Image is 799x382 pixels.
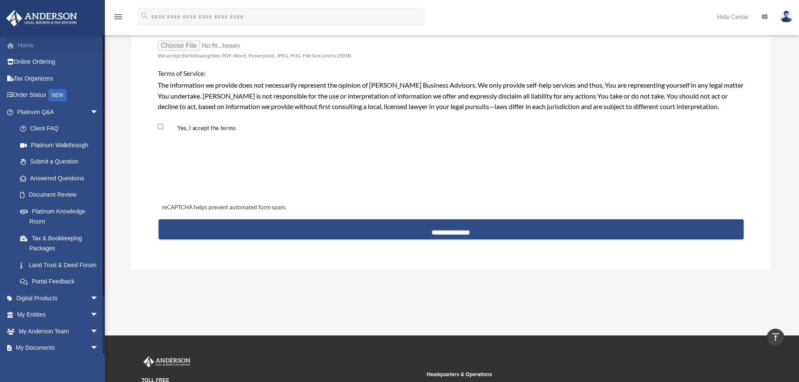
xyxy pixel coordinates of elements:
small: Headquarters & Operations [427,370,706,379]
a: Document Review [12,187,107,203]
span: arrow_drop_down [90,104,107,121]
a: Portal Feedback [12,273,111,290]
span: arrow_drop_down [90,340,107,357]
img: User Pic [780,10,793,23]
h4: Terms of Service: [158,69,744,78]
a: Digital Productsarrow_drop_down [6,290,111,307]
div: reCAPTCHA helps prevent automated form spam. [159,203,744,213]
a: Platinum Knowledge Room [12,203,111,230]
div: NEW [48,89,67,101]
a: My Documentsarrow_drop_down [6,340,111,356]
span: arrow_drop_down [90,290,107,307]
div: The information we provide does not necessarily represent the opinion of [PERSON_NAME] Business A... [158,80,744,112]
a: Home [6,37,111,54]
a: My Anderson Teamarrow_drop_down [6,323,111,340]
a: Answered Questions [12,170,111,187]
span: We accept the following files: PDF, Word, Powerpoint, JPEG, PNG. File Size Limit is 25MB. [158,52,352,59]
i: search [140,11,149,21]
a: Online Ordering [6,54,111,70]
span: arrow_drop_down [90,307,107,324]
a: vertical_align_top [767,329,784,346]
a: menu [113,15,123,22]
a: Tax Organizers [6,70,111,87]
img: Anderson Advisors Platinum Portal [4,10,80,26]
img: Anderson Advisors Platinum Portal [142,356,192,367]
a: Client FAQ [12,120,111,137]
a: Order StatusNEW [6,87,111,104]
a: My Entitiesarrow_drop_down [6,307,111,323]
i: vertical_align_top [770,332,781,342]
a: Platinum Q&Aarrow_drop_down [6,104,111,120]
a: Tax & Bookkeeping Packages [12,230,111,257]
label: Yes, I accept the terms [165,124,239,132]
a: Land Trust & Deed Forum [12,257,111,273]
span: arrow_drop_down [90,323,107,340]
iframe: reCAPTCHA [159,153,287,186]
a: Platinum Walkthrough [12,137,111,153]
a: Submit a Question [12,153,111,170]
i: menu [113,12,123,22]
